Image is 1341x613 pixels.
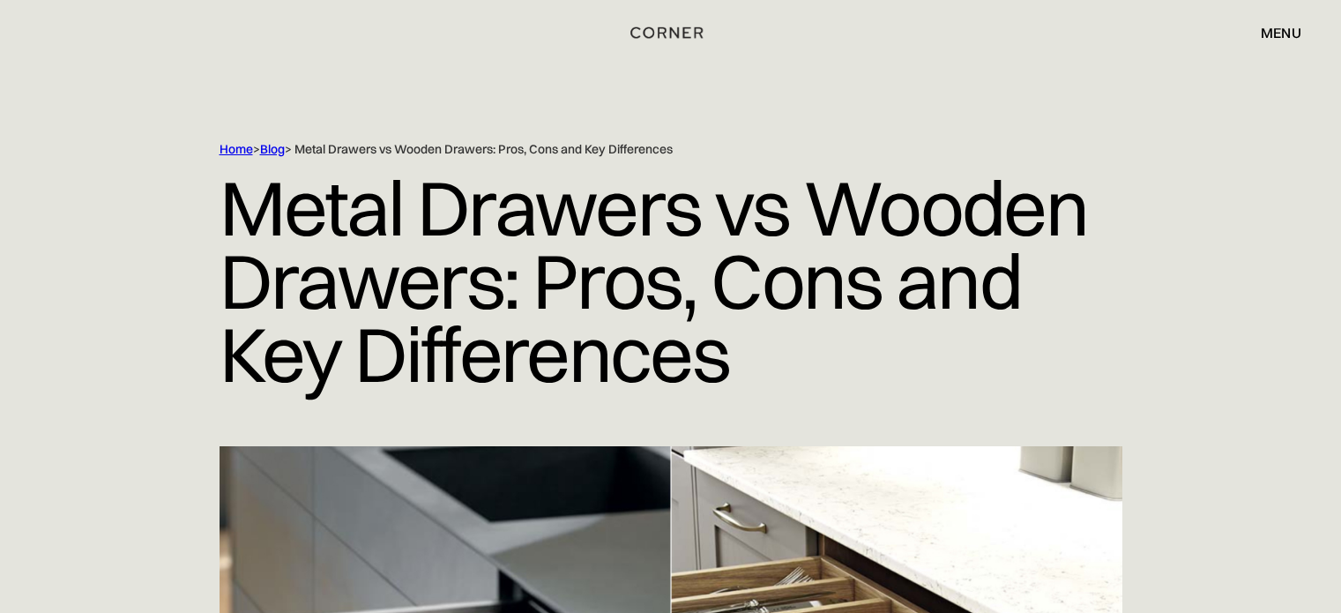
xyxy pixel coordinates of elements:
div: > > Metal Drawers vs Wooden Drawers: Pros, Cons and Key Differences [220,141,1048,158]
h1: Metal Drawers vs Wooden Drawers: Pros, Cons and Key Differences [220,158,1122,404]
a: Home [220,141,253,157]
div: menu [1261,26,1301,40]
a: Blog [260,141,285,157]
a: home [624,21,716,44]
div: menu [1243,18,1301,48]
